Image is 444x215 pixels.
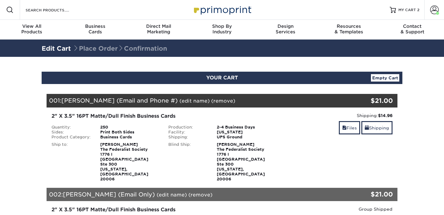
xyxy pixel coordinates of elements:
[190,23,254,29] span: Shop By
[365,125,369,130] span: shipping
[254,20,317,40] a: DesignServices
[47,188,339,201] div: 002:
[157,192,187,198] a: (edit name)
[212,135,280,140] div: UPS Ground
[285,206,393,212] div: Group Shipped
[254,23,317,29] span: Design
[127,20,190,40] a: Direct MailMarketing
[47,135,96,140] div: Product Category:
[380,20,444,40] a: Contact& Support
[127,23,190,35] div: Marketing
[188,192,212,198] a: (remove)
[164,130,212,135] div: Facility:
[417,8,419,12] span: 2
[212,130,280,135] div: [US_STATE]
[164,135,212,140] div: Shipping:
[47,142,96,182] div: Ship to:
[317,23,381,35] div: & Templates
[254,23,317,35] div: Services
[51,112,276,120] div: 2" X 3.5" 16PT Matte/Dull Finish Business Cards
[164,142,212,182] div: Blind Ship:
[317,20,381,40] a: Resources& Templates
[47,125,96,130] div: Quantity:
[378,113,393,118] strong: $14.96
[285,112,393,119] div: Shipping:
[64,20,127,40] a: BusinessCards
[190,20,254,40] a: Shop ByIndustry
[317,23,381,29] span: Resources
[179,98,210,104] a: (edit name)
[127,23,190,29] span: Direct Mail
[47,94,339,107] div: 001:
[96,125,164,130] div: 250
[25,6,85,14] input: SEARCH PRODUCTS.....
[100,142,148,181] strong: [PERSON_NAME] The Federalist Society 1776 I [GEOGRAPHIC_DATA] Ste 300 [US_STATE], [GEOGRAPHIC_DAT...
[190,23,254,35] div: Industry
[371,74,399,82] a: Empty Cart
[339,96,393,105] div: $21.00
[191,3,253,16] img: Primoprint
[206,75,238,81] span: YOUR CART
[361,121,393,134] a: Shipping
[51,206,276,213] div: 2" X 3.5" 16PT Matte/Dull Finish Business Cards
[217,142,265,181] strong: [PERSON_NAME] The Federalist Society 1776 I [GEOGRAPHIC_DATA] Ste 300 [US_STATE], [GEOGRAPHIC_DAT...
[339,121,360,134] a: Files
[339,190,393,199] div: $21.00
[380,23,444,35] div: & Support
[96,130,164,135] div: Print Both Sides
[73,45,167,52] span: Place Order Confirmation
[64,23,127,29] span: Business
[42,45,71,52] a: Edit Cart
[398,7,416,13] span: MY CART
[380,23,444,29] span: Contact
[61,97,178,104] span: [PERSON_NAME] (Email and Phone #)
[342,125,347,130] span: files
[212,125,280,130] div: 2-4 Business Days
[164,125,212,130] div: Production:
[96,135,164,140] div: Business Cards
[47,130,96,135] div: Sides:
[211,98,235,104] a: (remove)
[64,23,127,35] div: Cards
[63,191,155,198] span: [PERSON_NAME] (Email Only)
